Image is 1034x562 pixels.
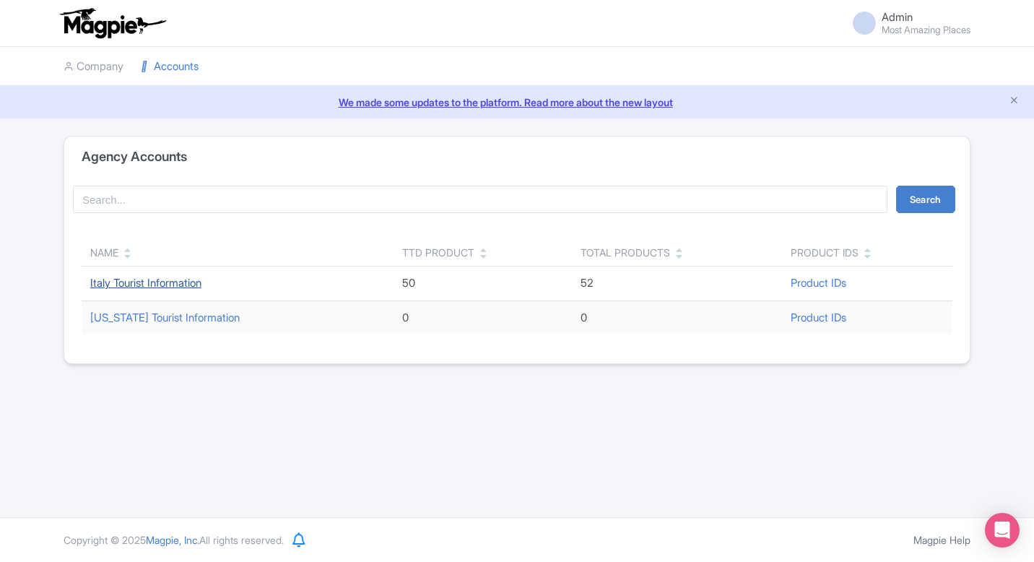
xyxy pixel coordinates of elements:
h4: Agency Accounts [82,150,187,164]
div: Copyright © 2025 All rights reserved. [55,532,292,548]
a: Product IDs [791,276,846,290]
button: Close announcement [1009,93,1020,110]
td: 0 [394,301,572,334]
input: Search... [73,186,887,213]
div: Open Intercom Messenger [985,513,1020,548]
td: 52 [572,267,783,301]
a: Accounts [141,47,199,87]
a: Product IDs [791,311,846,324]
span: Magpie, Inc. [146,534,199,546]
div: Name [90,245,118,260]
div: Total Products [581,245,670,260]
img: logo-ab69f6fb50320c5b225c76a69d11143b.png [56,7,168,39]
span: Admin [882,10,913,24]
small: Most Amazing Places [882,25,970,35]
td: 50 [394,267,572,301]
button: Search [896,186,955,213]
div: Product IDs [791,245,859,260]
a: [US_STATE] Tourist Information [90,311,240,324]
a: We made some updates to the platform. Read more about the new layout [9,95,1025,110]
td: 0 [572,301,783,334]
a: Magpie Help [913,534,970,546]
a: Italy Tourist Information [90,276,201,290]
a: Company [64,47,123,87]
a: Admin Most Amazing Places [844,12,970,35]
div: TTD Product [402,245,474,260]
